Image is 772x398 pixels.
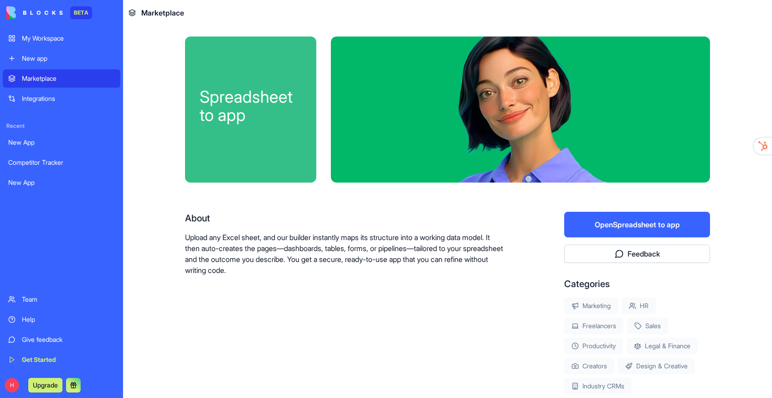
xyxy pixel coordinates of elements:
[3,29,120,47] a: My Workspace
[22,295,115,304] div: Team
[3,310,120,329] a: Help
[564,245,710,263] button: Feedback
[22,74,115,83] div: Marketplace
[6,6,63,19] img: logo
[28,378,62,393] button: Upgrade
[8,138,115,147] div: New App
[3,173,120,192] a: New App
[15,15,22,22] img: logo_orange.svg
[24,24,100,31] div: Domain: [DOMAIN_NAME]
[564,338,623,354] div: Productivity
[200,88,302,124] div: Spreadsheet to app
[564,212,710,237] button: OpenSpreadsheet to app
[22,315,115,324] div: Help
[627,338,698,354] div: Legal & Finance
[5,378,19,393] span: H
[3,49,120,68] a: New app
[3,351,120,369] a: Get Started
[70,6,92,19] div: BETA
[564,298,618,314] div: Marketing
[28,380,62,389] a: Upgrade
[8,158,115,167] div: Competitor Tracker
[3,153,120,172] a: Competitor Tracker
[185,212,506,225] div: About
[185,232,506,276] p: Upload any Excel sheet, and our builder instantly maps its structure into a working data model. I...
[22,355,115,364] div: Get Started
[26,15,45,22] div: v 4.0.25
[22,94,115,103] div: Integrations
[3,290,120,309] a: Team
[3,122,120,130] span: Recent
[101,54,154,60] div: Keywords by Traffic
[564,378,632,394] div: Industry CRMs
[15,24,22,31] img: website_grey.svg
[25,53,32,60] img: tab_domain_overview_orange.svg
[22,54,115,63] div: New app
[564,278,710,290] div: Categories
[3,133,120,152] a: New App
[8,178,115,187] div: New App
[141,7,184,18] span: Marketplace
[3,89,120,108] a: Integrations
[622,298,656,314] div: HR
[618,358,695,374] div: Design & Creative
[564,318,623,334] div: Freelancers
[35,54,82,60] div: Domain Overview
[564,358,614,374] div: Creators
[3,330,120,349] a: Give feedback
[627,318,668,334] div: Sales
[22,34,115,43] div: My Workspace
[564,220,710,229] a: OpenSpreadsheet to app
[6,6,92,19] a: BETA
[3,69,120,88] a: Marketplace
[22,335,115,344] div: Give feedback
[91,53,98,60] img: tab_keywords_by_traffic_grey.svg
